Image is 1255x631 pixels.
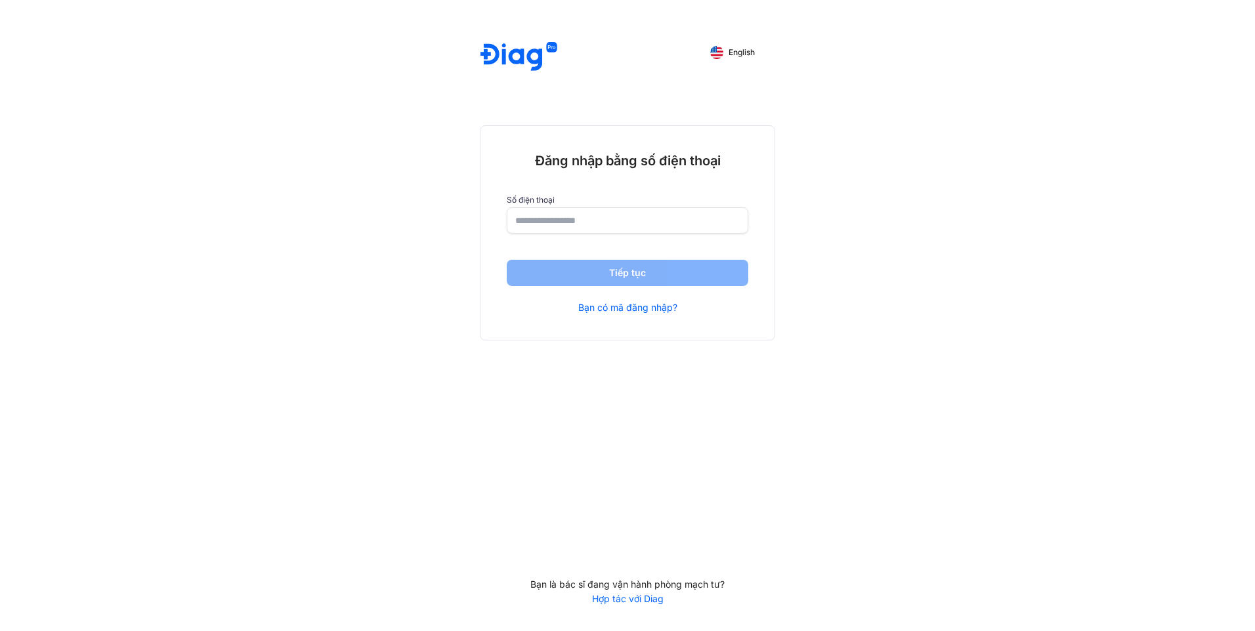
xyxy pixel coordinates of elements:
[507,195,748,205] label: Số điện thoại
[578,302,677,314] a: Bạn có mã đăng nhập?
[480,593,775,605] a: Hợp tác với Diag
[507,260,748,286] button: Tiếp tục
[701,42,764,63] button: English
[729,48,755,57] span: English
[480,579,775,590] div: Bạn là bác sĩ đang vận hành phòng mạch tư?
[480,42,557,73] img: logo
[507,152,748,169] div: Đăng nhập bằng số điện thoại
[710,46,723,59] img: English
